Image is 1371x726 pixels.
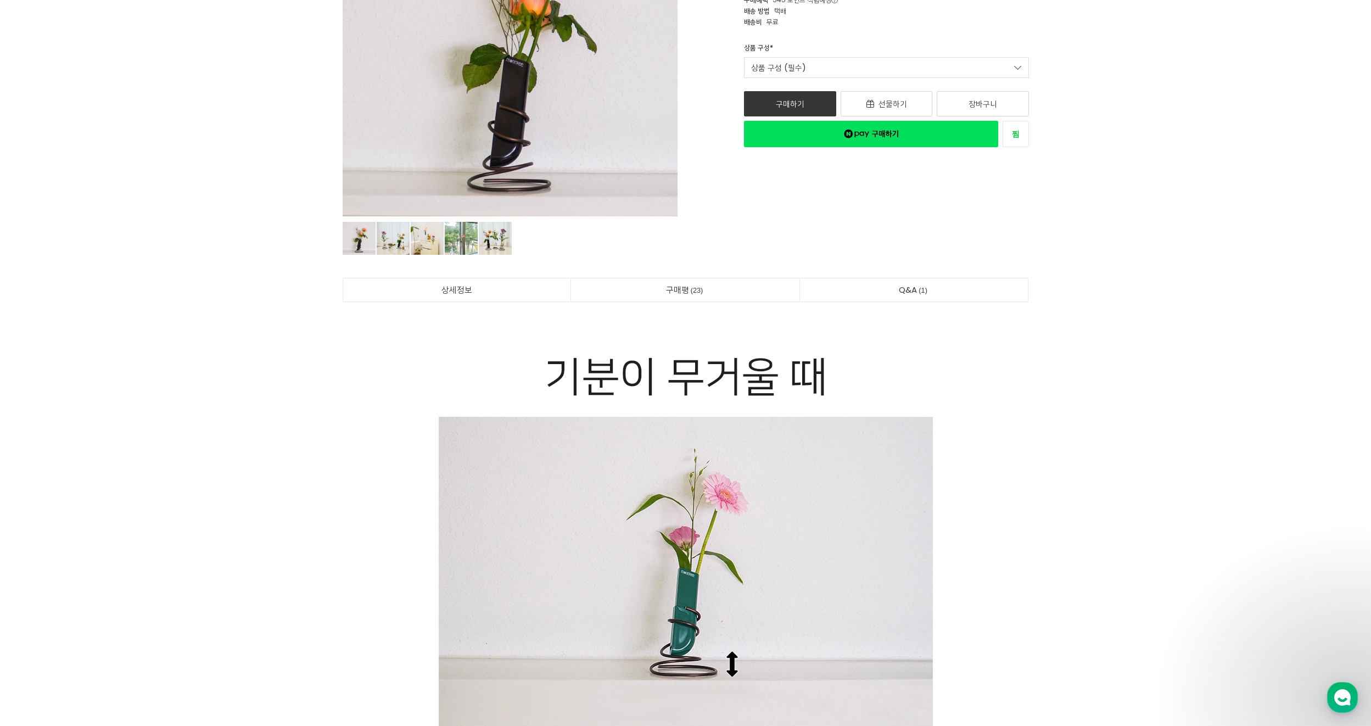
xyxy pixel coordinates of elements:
span: 1 [917,284,929,296]
span: 대화 [100,365,114,374]
a: Q&A1 [800,278,1028,301]
a: 장바구니 [937,91,1029,116]
a: 새창 [744,121,998,147]
a: 대화 [72,348,142,376]
a: 상품 구성 (필수) [744,57,1029,78]
span: 배송비 [744,17,762,26]
span: 설정 [170,365,183,373]
span: 홈 [35,365,41,373]
a: 설정 [142,348,211,376]
a: 상세정보 [343,278,571,301]
a: 구매평23 [571,278,799,301]
a: 새창 [1003,121,1029,147]
a: 선물하기 [841,91,933,116]
span: 무료 [766,17,779,26]
span: 23 [689,284,705,296]
div: 상품 구성 [744,43,773,57]
a: 구매하기 [744,91,836,116]
span: 선물하기 [878,98,907,109]
span: 배송 방법 [744,6,770,15]
span: 택배 [774,6,786,15]
a: 홈 [3,348,72,376]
